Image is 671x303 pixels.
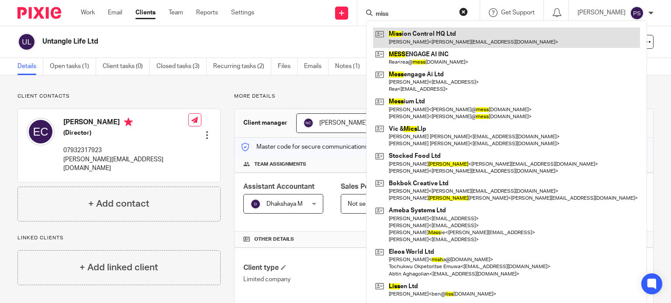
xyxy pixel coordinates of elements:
[108,8,122,17] a: Email
[254,161,306,168] span: Team assignments
[375,10,453,18] input: Search
[319,120,367,126] span: [PERSON_NAME]
[243,183,315,190] span: Assistant Accountant
[63,129,188,137] h5: (Director)
[278,58,297,75] a: Files
[80,261,158,274] h4: + Add linked client
[50,58,96,75] a: Open tasks (1)
[63,118,188,129] h4: [PERSON_NAME]
[266,201,303,207] span: Dhakshaya M
[304,58,329,75] a: Emails
[213,58,271,75] a: Recurring tasks (2)
[243,275,444,284] p: Limited company
[42,37,436,46] h2: Untangle Life Ltd
[335,58,367,75] a: Notes (1)
[103,58,150,75] a: Client tasks (0)
[17,7,61,19] img: Pixie
[17,33,36,51] img: svg%3E
[63,146,188,155] p: 07932317923
[630,6,644,20] img: svg%3E
[501,10,535,16] span: Get Support
[234,93,654,100] p: More details
[578,8,626,17] p: [PERSON_NAME]
[27,118,55,146] img: svg%3E
[348,201,383,207] span: Not selected
[254,236,294,243] span: Other details
[231,8,254,17] a: Settings
[63,155,188,173] p: [PERSON_NAME][EMAIL_ADDRESS][DOMAIN_NAME]
[459,7,468,16] button: Clear
[250,199,261,209] img: svg%3E
[341,183,384,190] span: Sales Person
[303,118,314,128] img: svg%3E
[169,8,183,17] a: Team
[88,197,149,211] h4: + Add contact
[124,118,133,126] i: Primary
[17,93,221,100] p: Client contacts
[243,263,444,272] h4: Client type
[135,8,156,17] a: Clients
[196,8,218,17] a: Reports
[17,58,43,75] a: Details
[243,119,287,127] h3: Client manager
[156,58,207,75] a: Closed tasks (3)
[81,8,95,17] a: Work
[241,143,392,151] p: Master code for secure communications and files
[17,235,221,242] p: Linked clients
